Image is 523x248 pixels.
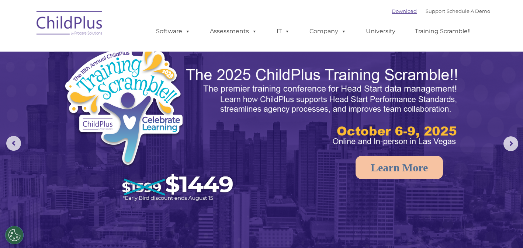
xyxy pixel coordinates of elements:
[408,24,478,39] a: Training Scramble!!
[392,8,417,14] a: Download
[302,24,354,39] a: Company
[359,24,403,39] a: University
[269,24,297,39] a: IT
[426,8,445,14] a: Support
[33,6,107,43] img: ChildPlus by Procare Solutions
[202,24,264,39] a: Assessments
[5,226,24,244] button: Cookies Settings
[103,79,134,84] span: Phone number
[149,24,198,39] a: Software
[356,156,443,179] a: Learn More
[392,8,490,14] font: |
[103,49,125,54] span: Last name
[447,8,490,14] a: Schedule A Demo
